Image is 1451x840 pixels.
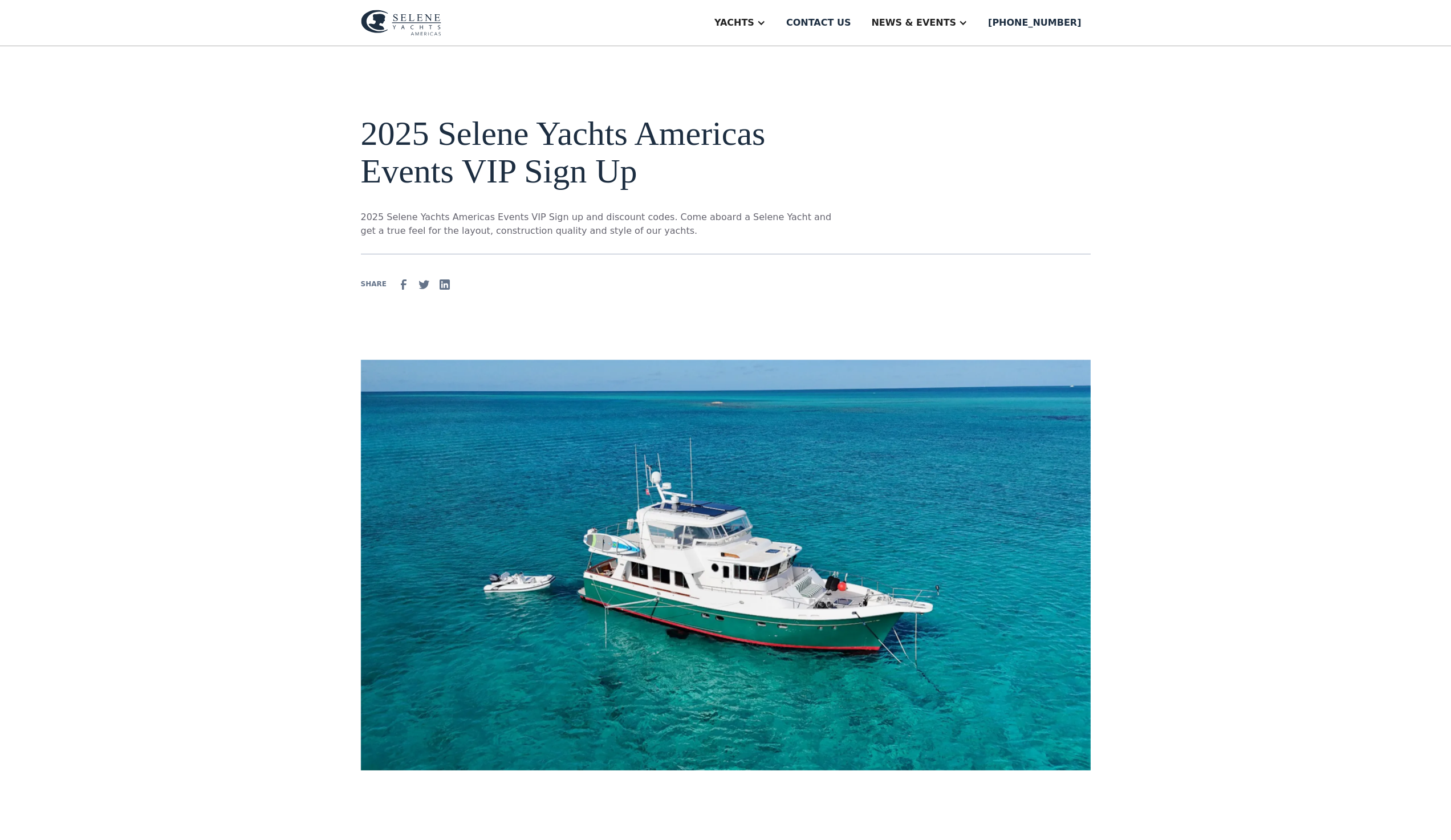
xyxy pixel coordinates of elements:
h1: 2025 Selene Yachts Americas Events VIP Sign Up [361,115,835,190]
div: Yachts [714,16,754,30]
p: 2025 Selene Yachts Americas Events VIP Sign up and discount codes. Come aboard a Selene Yacht and... [361,210,835,238]
div: SHARE [361,279,387,289]
img: Linkedin [438,278,452,291]
img: 2025 Selene Yachts Americas Events VIP Sign Up [361,360,1091,770]
div: News & EVENTS [871,16,956,30]
div: [PHONE_NUMBER] [988,16,1081,30]
img: facebook [397,278,410,291]
div: Contact us [786,16,851,30]
img: Twitter [417,278,431,291]
img: logo [361,10,441,36]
